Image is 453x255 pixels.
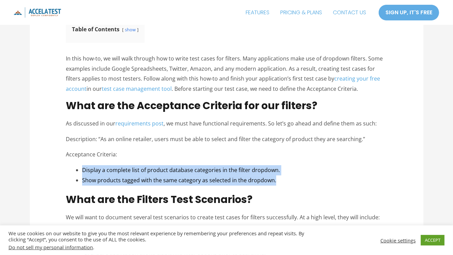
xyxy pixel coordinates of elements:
div: We use cookies on our website to give you the most relevant experience by remembering your prefer... [8,230,314,250]
img: icon [14,7,61,18]
a: test case management tool [102,85,172,92]
li: Display a complete list of product database categories in the filter dropdown. [82,165,387,175]
nav: Site Navigation [240,4,372,21]
b: Table of Contents [72,26,119,33]
strong: What are the Acceptance Criteria for our filters? [66,98,317,113]
a: requirements post [115,120,164,127]
p: Description: “As an online retailer, users must be able to select and filter the category of prod... [66,134,387,144]
a: show [125,27,136,33]
a: CONTACT US [327,4,372,21]
p: Acceptance Criteria: [66,150,387,160]
p: As discussed in our , we must have functional requirements. So let’s go ahead and define them as ... [66,119,387,129]
div: . [8,244,314,250]
strong: What are the Filters Test Scenarios? [66,192,252,207]
p: In this how-to, we will walk through how to write test cases for filters. Many applications make ... [66,54,387,94]
a: Cookie settings [380,237,416,243]
a: Do not sell my personal information [8,244,93,251]
a: ACCEPT [421,235,445,245]
a: SIGN UP, IT'S FREE [378,4,439,21]
a: FEATURES [240,4,275,21]
p: We will want to document several test scenarios to create test cases for filters successfully. At... [66,213,387,223]
li: Show products tagged with the same category as selected in the dropdown. [82,175,387,186]
a: PRICING & PLANS [275,4,327,21]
